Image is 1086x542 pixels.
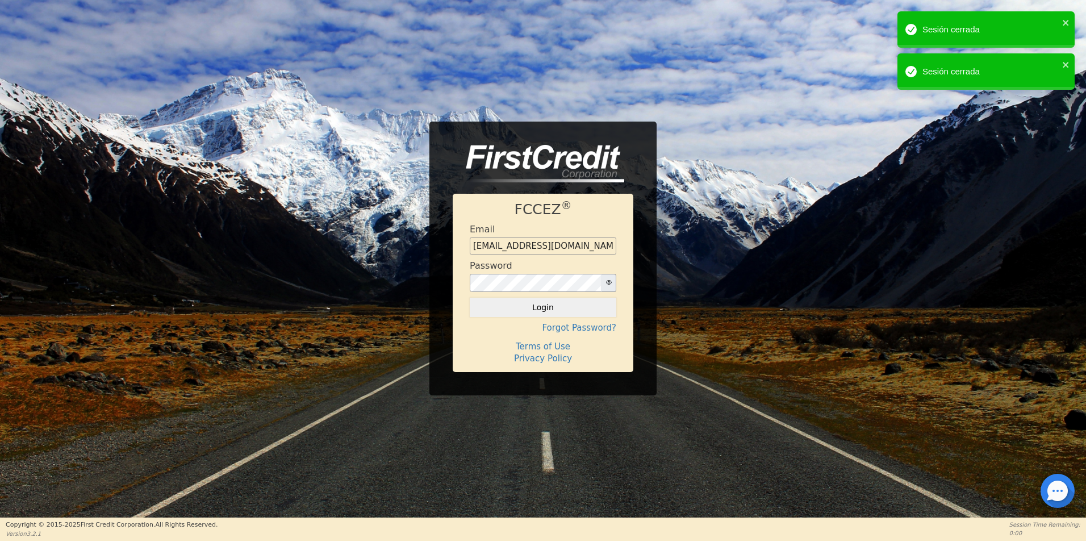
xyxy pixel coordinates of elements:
h4: Forgot Password? [470,323,616,333]
sup: ® [561,199,572,211]
button: Login [470,298,616,317]
h4: Email [470,224,495,235]
p: Version 3.2.1 [6,530,218,538]
button: close [1062,16,1070,29]
h4: Password [470,260,512,271]
p: Session Time Remaining: [1009,520,1080,529]
h4: Terms of Use [470,341,616,352]
span: All Rights Reserved. [155,521,218,528]
button: close [1062,58,1070,71]
input: Enter email [470,237,616,255]
h4: Privacy Policy [470,353,616,364]
img: logo-CMu_cnol.png [453,145,624,182]
p: 0:00 [1009,529,1080,537]
p: Copyright © 2015- 2025 First Credit Corporation. [6,520,218,530]
div: Sesión cerrada [922,23,1059,36]
input: password [470,274,602,292]
div: Sesión cerrada [922,65,1059,78]
h1: FCCEZ [470,201,616,218]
